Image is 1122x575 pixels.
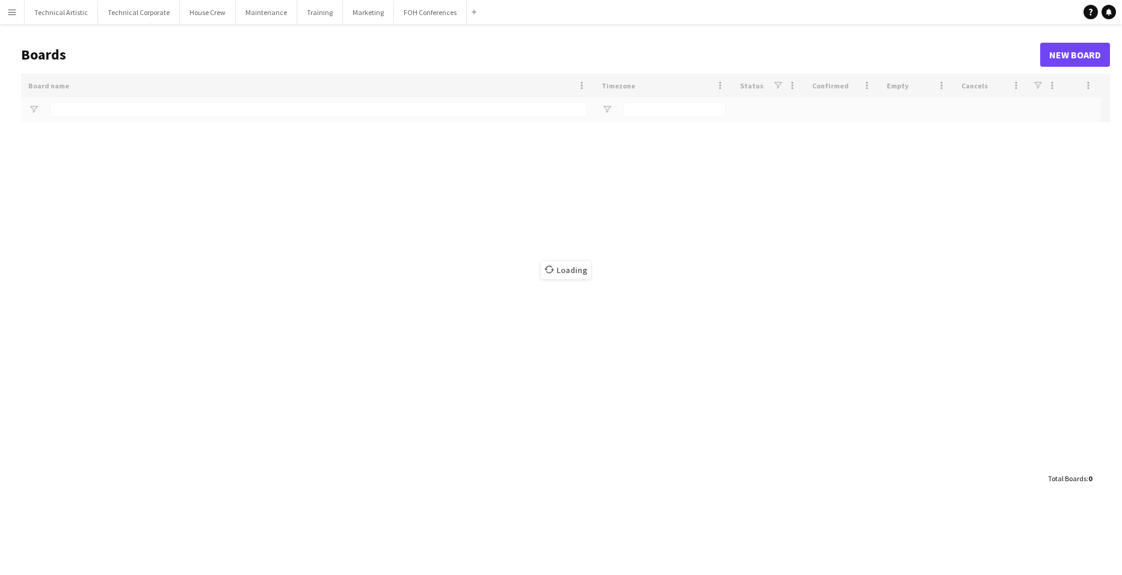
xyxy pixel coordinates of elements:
[1048,474,1087,483] span: Total Boards
[343,1,394,24] button: Marketing
[541,261,591,279] span: Loading
[25,1,98,24] button: Technical Artistic
[1088,474,1092,483] span: 0
[98,1,180,24] button: Technical Corporate
[21,46,1040,64] h1: Boards
[297,1,343,24] button: Training
[394,1,467,24] button: FOH Conferences
[180,1,236,24] button: House Crew
[1048,467,1092,490] div: :
[236,1,297,24] button: Maintenance
[1040,43,1110,67] a: New Board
